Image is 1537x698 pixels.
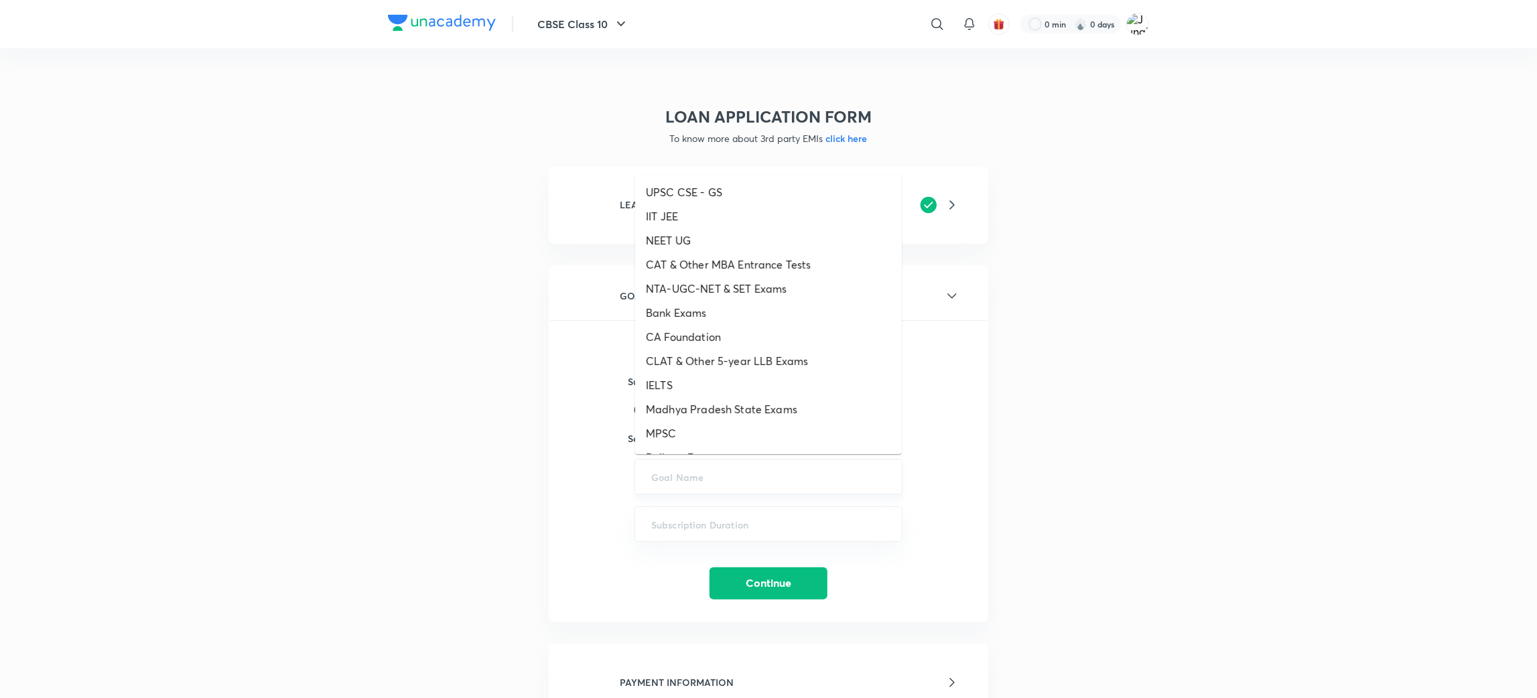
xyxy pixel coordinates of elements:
[651,518,886,531] input: Subscription Duration
[628,431,909,445] h6: Select subscription
[710,567,827,600] button: Continue
[635,180,902,204] li: UPSC CSE - GS
[635,421,902,445] li: MPSC
[635,277,902,301] li: NTA-UGC-NET & SET Exams
[620,198,704,212] h6: LEARNER DETAILS
[894,475,897,478] button: Close
[635,349,902,373] li: CLAT & Other 5-year LLB Exams
[635,373,902,397] li: IELTS
[628,374,909,389] h6: Subscription Type
[388,15,496,31] img: Company Logo
[620,289,702,303] h6: GOAL SELECTION
[635,228,902,253] li: NEET UG
[670,132,868,145] span: To know more about 3rd party EMIs
[1074,17,1087,31] img: streak
[988,13,1010,35] button: avatar
[823,132,868,145] span: click here
[635,397,902,421] li: Madhya Pradesh State Exams
[549,107,988,127] h3: LOAN APPLICATION FORM
[1126,13,1149,36] img: Junaid Saleem
[635,445,902,470] li: Railway Exams
[635,325,902,349] li: CA Foundation
[635,204,902,228] li: IIT JEE
[529,11,637,38] button: CBSE Class 10
[651,470,886,483] input: Goal Name
[993,18,1005,30] img: avatar
[635,253,902,277] li: CAT & Other MBA Entrance Tests
[635,301,902,325] li: Bank Exams
[620,675,734,689] h6: PAYMENT INFORMATION
[388,15,496,34] a: Company Logo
